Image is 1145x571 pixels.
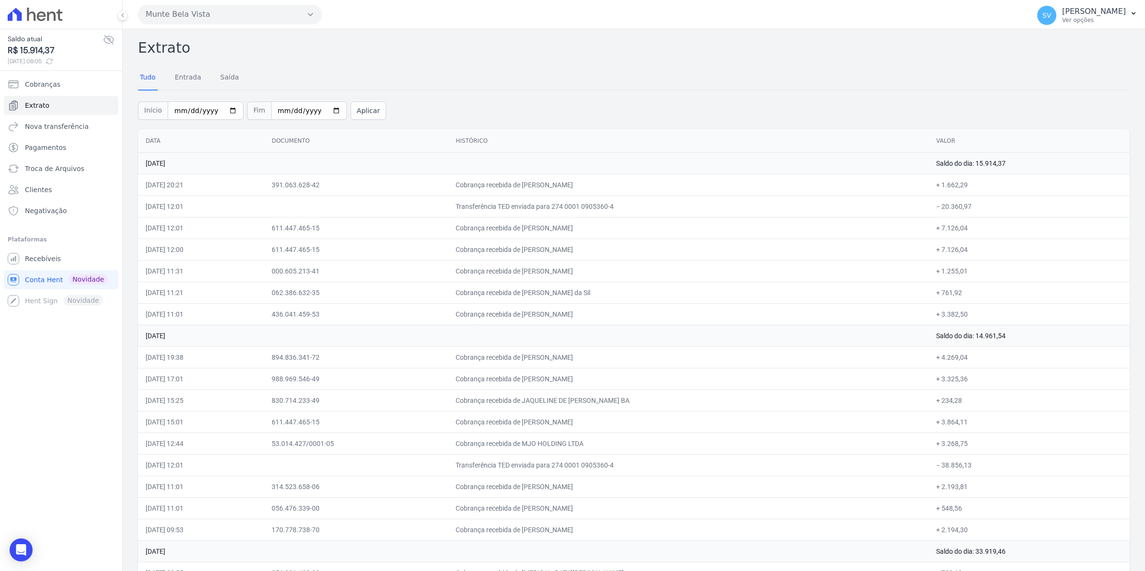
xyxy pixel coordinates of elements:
td: + 1.255,01 [928,260,1130,282]
a: Cobranças [4,75,118,94]
td: 53.014.427/0001-05 [264,433,448,454]
a: Negativação [4,201,118,220]
td: 611.447.465-15 [264,217,448,239]
a: Tudo [138,66,158,91]
td: [DATE] 11:01 [138,303,264,325]
span: Início [138,102,168,120]
td: + 3.382,50 [928,303,1130,325]
span: Extrato [25,101,49,110]
td: 314.523.658-06 [264,476,448,497]
td: + 3.268,75 [928,433,1130,454]
td: Cobrança recebida de JAQUELINE DE [PERSON_NAME] BA [448,389,928,411]
td: + 234,28 [928,389,1130,411]
p: Ver opções [1062,16,1126,24]
td: Cobrança recebida de [PERSON_NAME] [448,303,928,325]
td: [DATE] 12:01 [138,195,264,217]
span: Conta Hent [25,275,63,285]
span: Recebíveis [25,254,61,263]
td: [DATE] 12:01 [138,217,264,239]
td: [DATE] 17:01 [138,368,264,389]
td: + 2.194,30 [928,519,1130,540]
td: [DATE] [138,152,928,174]
h2: Extrato [138,37,1130,58]
td: [DATE] [138,325,928,346]
span: Negativação [25,206,67,216]
td: 830.714.233-49 [264,389,448,411]
td: 000.605.213-41 [264,260,448,282]
td: + 7.126,04 [928,239,1130,260]
td: − 38.856,13 [928,454,1130,476]
a: Pagamentos [4,138,118,157]
td: [DATE] 09:53 [138,519,264,540]
a: Nova transferência [4,117,118,136]
span: R$ 15.914,37 [8,44,103,57]
td: [DATE] 11:01 [138,497,264,519]
a: Clientes [4,180,118,199]
td: [DATE] 11:31 [138,260,264,282]
p: [PERSON_NAME] [1062,7,1126,16]
td: + 761,92 [928,282,1130,303]
button: Aplicar [351,102,386,120]
td: Cobrança recebida de [PERSON_NAME] [448,368,928,389]
button: SV [PERSON_NAME] Ver opções [1030,2,1145,29]
td: 611.447.465-15 [264,239,448,260]
div: Open Intercom Messenger [10,538,33,561]
td: Cobrança recebida de [PERSON_NAME] [448,519,928,540]
td: Cobrança recebida de MJO HOLDING LTDA [448,433,928,454]
div: Plataformas [8,234,114,245]
td: [DATE] 12:01 [138,454,264,476]
td: [DATE] 11:01 [138,476,264,497]
td: 436.041.459-53 [264,303,448,325]
td: 062.386.632-35 [264,282,448,303]
td: 988.969.546-49 [264,368,448,389]
a: Saída [218,66,241,91]
td: + 4.269,04 [928,346,1130,368]
td: Cobrança recebida de [PERSON_NAME] [448,497,928,519]
span: Nova transferência [25,122,89,131]
button: Munte Bela Vista [138,5,322,24]
td: Cobrança recebida de [PERSON_NAME] [448,260,928,282]
td: [DATE] 12:00 [138,239,264,260]
span: Pagamentos [25,143,66,152]
td: Cobrança recebida de [PERSON_NAME] [448,239,928,260]
td: Cobrança recebida de [PERSON_NAME] [448,411,928,433]
td: + 1.662,29 [928,174,1130,195]
td: [DATE] 12:44 [138,433,264,454]
span: [DATE] 08:05 [8,57,103,66]
td: + 3.325,36 [928,368,1130,389]
td: [DATE] 15:01 [138,411,264,433]
td: Cobrança recebida de [PERSON_NAME] [448,217,928,239]
span: SV [1042,12,1051,19]
td: Saldo do dia: 15.914,37 [928,152,1130,174]
a: Recebíveis [4,249,118,268]
th: Documento [264,129,448,153]
a: Conta Hent Novidade [4,270,118,289]
td: Cobrança recebida de [PERSON_NAME] [448,346,928,368]
td: Cobrança recebida de [PERSON_NAME] [448,174,928,195]
td: Saldo do dia: 33.919,46 [928,540,1130,562]
td: [DATE] [138,540,928,562]
td: [DATE] 15:25 [138,389,264,411]
th: Data [138,129,264,153]
nav: Sidebar [8,75,114,310]
a: Entrada [173,66,203,91]
td: [DATE] 11:21 [138,282,264,303]
span: Cobranças [25,80,60,89]
td: 611.447.465-15 [264,411,448,433]
span: Clientes [25,185,52,194]
td: 170.778.738-70 [264,519,448,540]
td: + 2.193,81 [928,476,1130,497]
td: 391.063.628-42 [264,174,448,195]
td: Cobrança recebida de [PERSON_NAME] [448,476,928,497]
span: Troca de Arquivos [25,164,84,173]
a: Troca de Arquivos [4,159,118,178]
a: Extrato [4,96,118,115]
td: Transferência TED enviada para 274 0001 0905360-4 [448,195,928,217]
td: Cobrança recebida de [PERSON_NAME] da Sil [448,282,928,303]
span: Fim [247,102,271,120]
td: 056.476.339-00 [264,497,448,519]
td: Transferência TED enviada para 274 0001 0905360-4 [448,454,928,476]
td: + 548,56 [928,497,1130,519]
th: Histórico [448,129,928,153]
td: Saldo do dia: 14.961,54 [928,325,1130,346]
